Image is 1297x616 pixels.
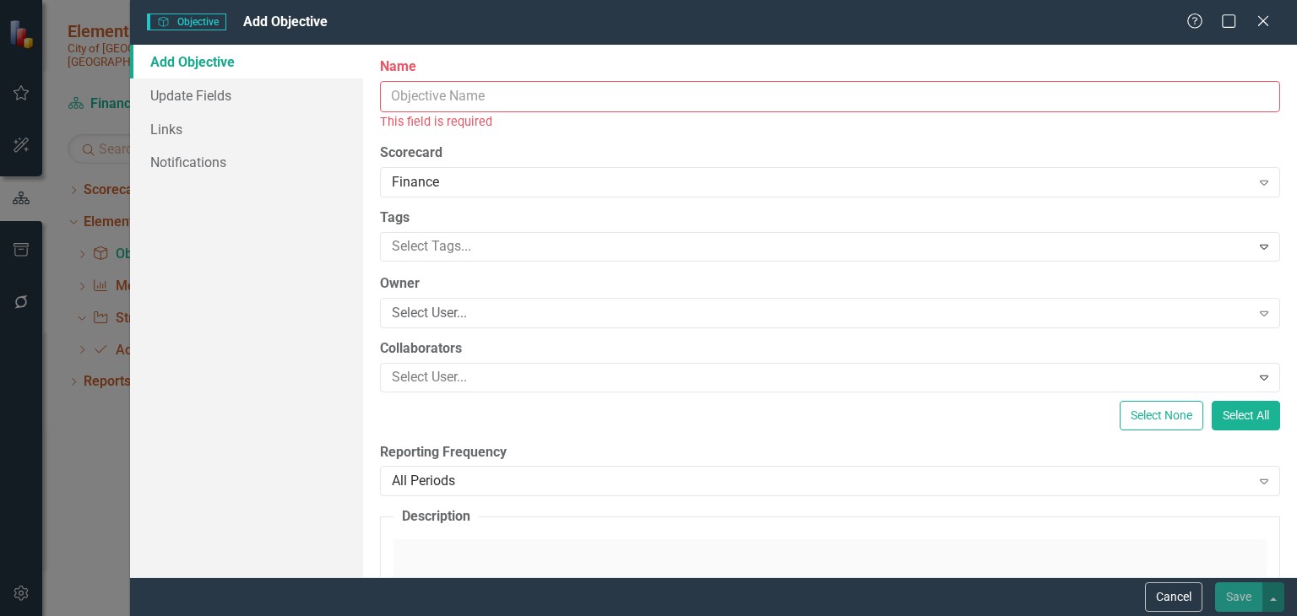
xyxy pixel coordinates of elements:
[380,143,1280,163] label: Scorecard
[380,112,1280,132] div: This field is required
[392,303,1250,322] div: Select User...
[1145,582,1202,612] button: Cancel
[130,112,363,146] a: Links
[130,78,363,112] a: Update Fields
[380,208,1280,228] label: Tags
[380,274,1280,294] label: Owner
[380,339,1280,359] label: Collaborators
[1212,401,1280,430] button: Select All
[392,173,1250,192] div: Finance
[380,81,1280,112] input: Objective Name
[130,45,363,78] a: Add Objective
[393,507,479,527] legend: Description
[380,443,1280,462] label: Reporting Frequency
[1120,401,1203,430] button: Select None
[1215,582,1262,612] button: Save
[147,14,226,30] span: Objective
[130,145,363,179] a: Notifications
[380,57,1280,77] label: Name
[243,14,328,30] span: Add Objective
[392,472,1250,491] div: All Periods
